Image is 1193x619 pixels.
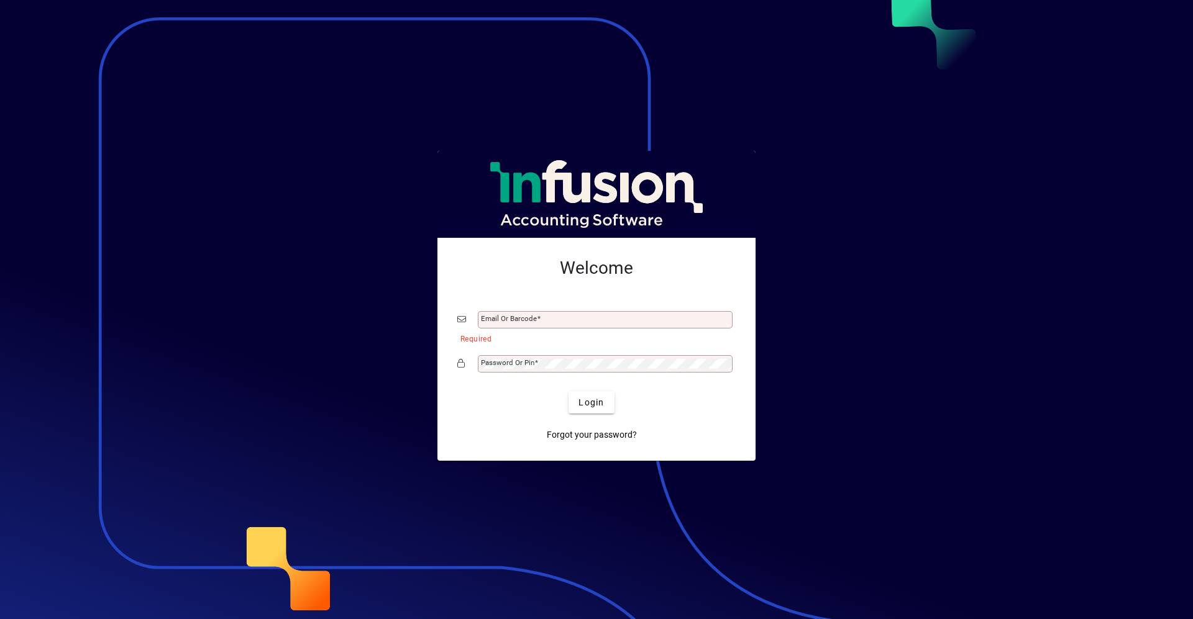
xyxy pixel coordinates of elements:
[542,423,642,446] a: Forgot your password?
[481,314,537,323] mat-label: Email or Barcode
[457,258,736,279] h2: Welcome
[569,391,614,413] button: Login
[547,428,637,441] span: Forgot your password?
[578,396,604,409] span: Login
[460,332,726,345] mat-error: Required
[481,358,534,367] mat-label: Password or Pin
